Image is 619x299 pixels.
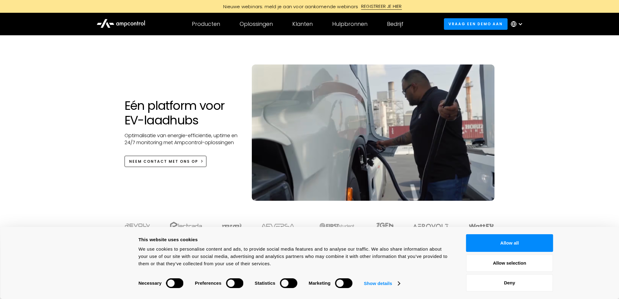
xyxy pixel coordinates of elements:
[192,21,220,27] div: Producten
[332,21,368,27] div: Hulpbronnen
[444,18,508,30] a: Vraag een demo aan
[361,3,402,10] div: REGISTREER JE HIER
[217,3,361,10] div: Nieuwe webinars: meld je aan voor aankomende webinars
[309,280,331,286] strong: Marketing
[173,3,447,10] a: Nieuwe webinars: meld je aan voor aankomende webinarsREGISTREER JE HIER
[125,132,240,146] p: Optimalisatie van energie-efficiëntie, uptime en 24/7 monitoring met Ampcontrol-oplossingen
[139,245,452,267] div: We use cookies to personalise content and ads, to provide social media features and to analyse ou...
[413,224,449,229] img: Aerovolt Logo
[240,21,273,27] div: Oplossingen
[292,21,313,27] div: Klanten
[387,21,403,27] div: Bedrijf
[139,236,452,243] div: This website uses cookies
[364,279,400,288] a: Show details
[466,274,553,292] button: Deny
[139,280,162,286] strong: Necessary
[125,98,240,127] h1: Eén platform voor EV-laadhubs
[195,280,221,286] strong: Preferences
[129,159,198,164] div: NEEM CONTACT MET ONS OP
[170,222,202,230] img: electrada logo
[125,156,207,167] a: NEEM CONTACT MET ONS OP
[255,280,276,286] strong: Statistics
[469,224,494,229] img: WattEV logo
[466,234,553,252] button: Allow all
[466,254,553,272] button: Allow selection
